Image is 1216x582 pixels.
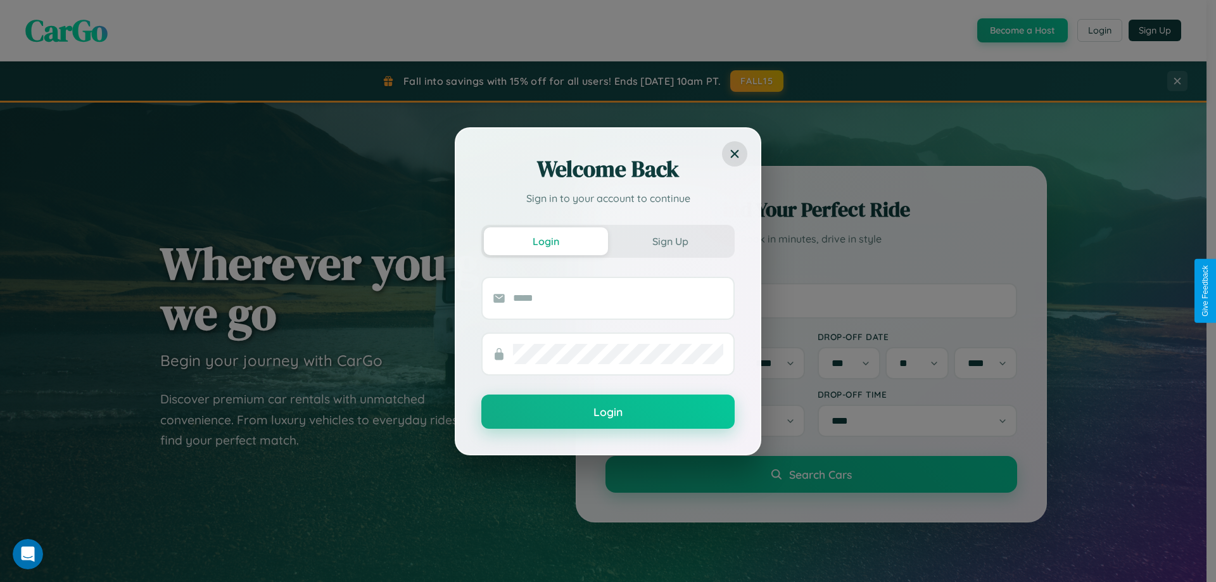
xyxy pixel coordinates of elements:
[608,227,732,255] button: Sign Up
[1201,265,1210,317] div: Give Feedback
[481,154,735,184] h2: Welcome Back
[481,191,735,206] p: Sign in to your account to continue
[481,395,735,429] button: Login
[484,227,608,255] button: Login
[13,539,43,569] iframe: Intercom live chat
